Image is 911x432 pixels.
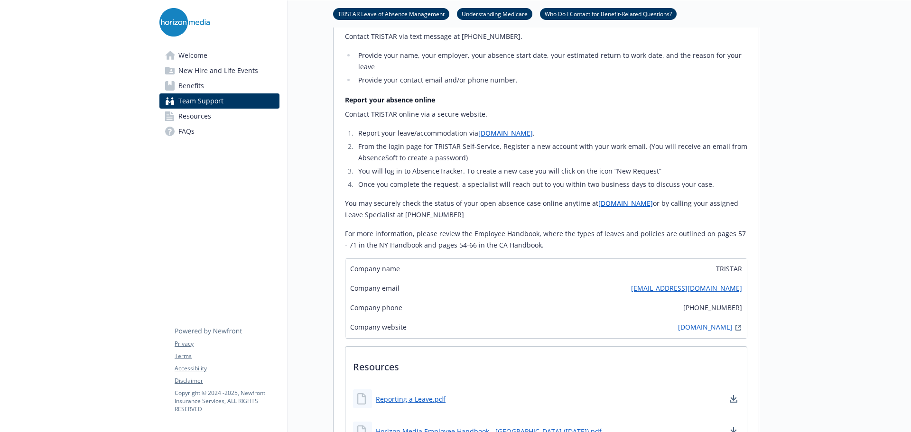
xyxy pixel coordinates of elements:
[345,228,747,251] p: For more information, please review the Employee Handbook, where the types of leaves and policies...
[175,377,279,385] a: Disclaimer
[728,393,739,404] a: download document
[350,303,402,313] span: Company phone
[355,141,747,164] li: From the login page for TRISTAR Self-Service, Register a new account with your work email. (You w...
[678,322,733,333] a: [DOMAIN_NAME]
[540,9,677,18] a: Who Do I Contact for Benefit-Related Questions?
[376,394,446,404] a: Reporting a Leave.pdf
[159,48,279,63] a: Welcome
[159,63,279,78] a: New Hire and Life Events
[478,129,533,138] a: [DOMAIN_NAME]
[345,347,747,382] p: Resources
[178,93,223,109] span: Team Support
[175,389,279,413] p: Copyright © 2024 - 2025 , Newfront Insurance Services, ALL RIGHTS RESERVED
[178,78,204,93] span: Benefits
[355,165,747,177] li: You will log in to AbsenceTracker. To create a new case you will click on the icon “New Request”
[333,9,449,18] a: TRISTAR Leave of Absence Management
[350,283,400,293] span: Company email
[178,63,258,78] span: New Hire and Life Events
[350,264,400,274] span: Company name
[175,340,279,348] a: Privacy
[683,303,742,313] span: [PHONE_NUMBER]
[178,124,195,139] span: FAQs
[345,198,747,221] p: You may securely check the status of your open absence case online anytime at or by calling your ...
[178,109,211,124] span: Resources
[355,128,747,139] li: Report your leave/accommodation via .
[345,95,435,104] strong: Report your absence online
[175,364,279,373] a: Accessibility
[733,322,744,333] a: external
[457,9,532,18] a: Understanding Medicare
[716,264,742,274] span: TRISTAR
[355,74,747,86] li: Provide your contact email and/or phone number.
[159,109,279,124] a: Resources
[159,124,279,139] a: FAQs
[350,322,407,333] span: Company website
[631,283,742,293] a: [EMAIL_ADDRESS][DOMAIN_NAME]
[355,50,747,73] li: Provide your name, your employer, your absence start date, your estimated return to work date, an...
[175,352,279,360] a: Terms
[345,31,747,42] p: Contact TRISTAR via text message at [PHONE_NUMBER].
[355,179,747,190] li: Once you complete the request, a specialist will reach out to you within two business days to dis...
[178,48,207,63] span: Welcome
[159,78,279,93] a: Benefits
[598,199,653,208] a: [DOMAIN_NAME]
[345,109,747,120] p: Contact TRISTAR online via a secure website.
[159,93,279,109] a: Team Support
